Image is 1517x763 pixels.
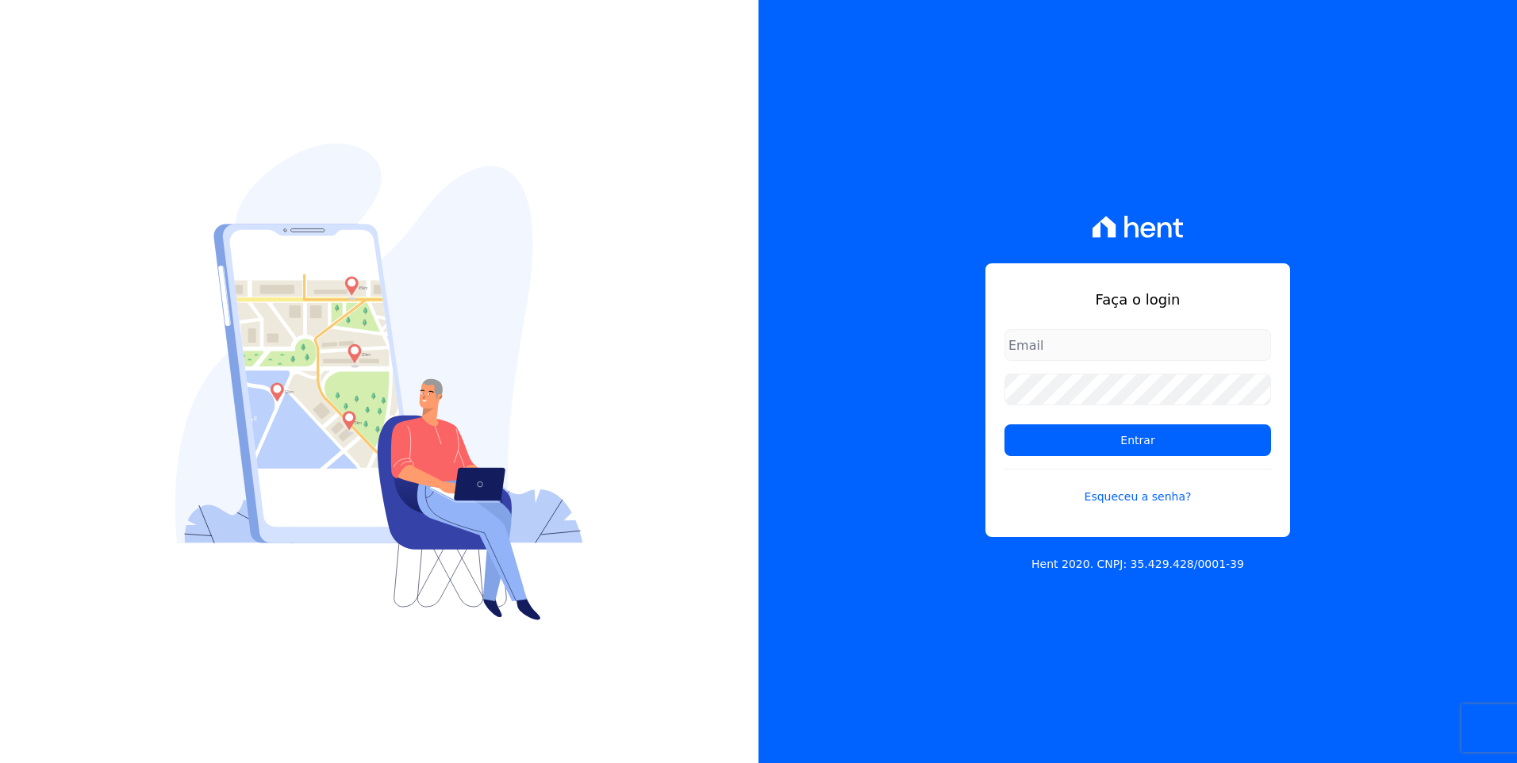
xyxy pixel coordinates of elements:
a: Esqueceu a senha? [1004,469,1271,505]
input: Entrar [1004,424,1271,456]
h1: Faça o login [1004,289,1271,310]
input: Email [1004,329,1271,361]
p: Hent 2020. CNPJ: 35.429.428/0001-39 [1031,556,1244,573]
img: Login [175,144,583,620]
